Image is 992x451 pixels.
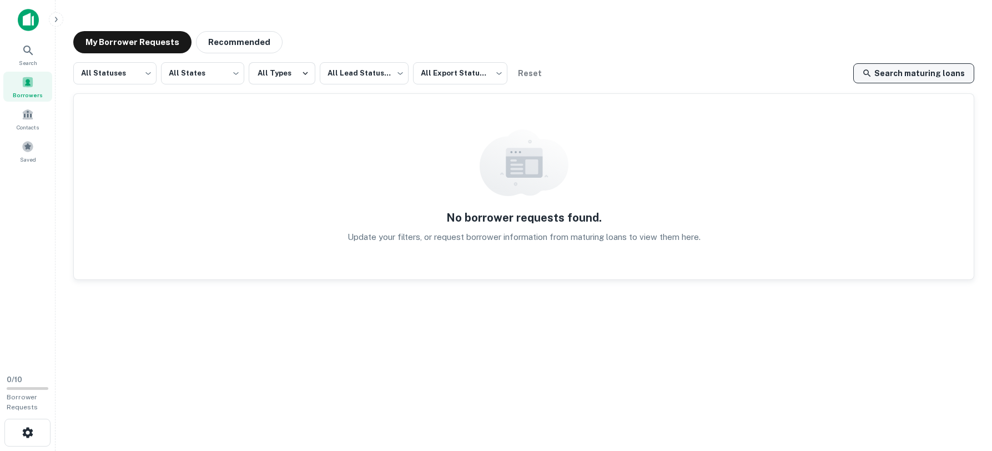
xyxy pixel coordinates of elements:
img: capitalize-icon.png [18,9,39,31]
h5: No borrower requests found. [446,209,602,226]
img: empty content [480,129,568,196]
a: Contacts [3,104,52,134]
a: Search maturing loans [853,63,974,83]
button: All Types [249,62,315,84]
button: Reset [512,62,547,84]
div: All Lead Statuses [320,59,409,88]
span: Search [19,58,37,67]
button: Recommended [196,31,283,53]
p: Update your filters, or request borrower information from maturing loans to view them here. [348,230,701,244]
span: 0 / 10 [7,375,22,384]
a: Saved [3,136,52,166]
div: All States [161,59,244,88]
a: Borrowers [3,72,52,102]
span: Contacts [17,123,39,132]
div: All Statuses [73,59,157,88]
span: Borrowers [13,91,43,99]
div: All Export Statuses [413,59,507,88]
span: Saved [20,155,36,164]
iframe: Chat Widget [936,362,992,415]
span: Borrower Requests [7,393,38,411]
a: Search [3,39,52,69]
button: My Borrower Requests [73,31,192,53]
